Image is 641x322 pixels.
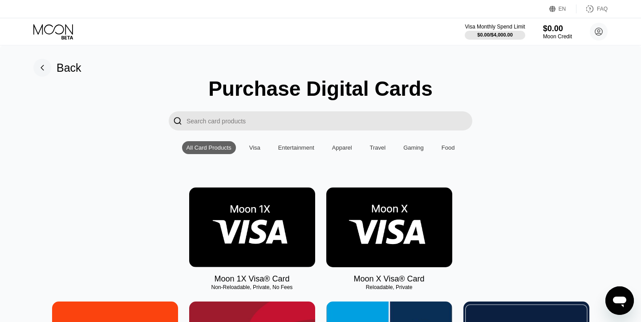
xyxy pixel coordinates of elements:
[477,32,513,37] div: $0.00 / $4,000.00
[328,141,357,154] div: Apparel
[57,61,81,74] div: Back
[182,141,236,154] div: All Card Products
[442,144,455,151] div: Food
[465,24,525,40] div: Visa Monthly Spend Limit$0.00/$4,000.00
[465,24,525,30] div: Visa Monthly Spend Limit
[278,144,314,151] div: Entertainment
[543,24,572,40] div: $0.00Moon Credit
[326,284,452,290] div: Reloadable, Private
[187,111,472,130] input: Search card products
[214,274,289,284] div: Moon 1X Visa® Card
[559,6,566,12] div: EN
[549,4,576,13] div: EN
[208,77,433,101] div: Purchase Digital Cards
[353,274,424,284] div: Moon X Visa® Card
[274,141,319,154] div: Entertainment
[332,144,352,151] div: Apparel
[173,116,182,126] div: 
[169,111,187,130] div: 
[189,284,315,290] div: Non-Reloadable, Private, No Fees
[365,141,390,154] div: Travel
[576,4,608,13] div: FAQ
[543,24,572,33] div: $0.00
[187,144,231,151] div: All Card Products
[597,6,608,12] div: FAQ
[403,144,424,151] div: Gaming
[33,59,81,77] div: Back
[245,141,265,154] div: Visa
[437,141,459,154] div: Food
[543,33,572,40] div: Moon Credit
[249,144,260,151] div: Visa
[605,286,634,315] iframe: Button to launch messaging window
[399,141,428,154] div: Gaming
[370,144,386,151] div: Travel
